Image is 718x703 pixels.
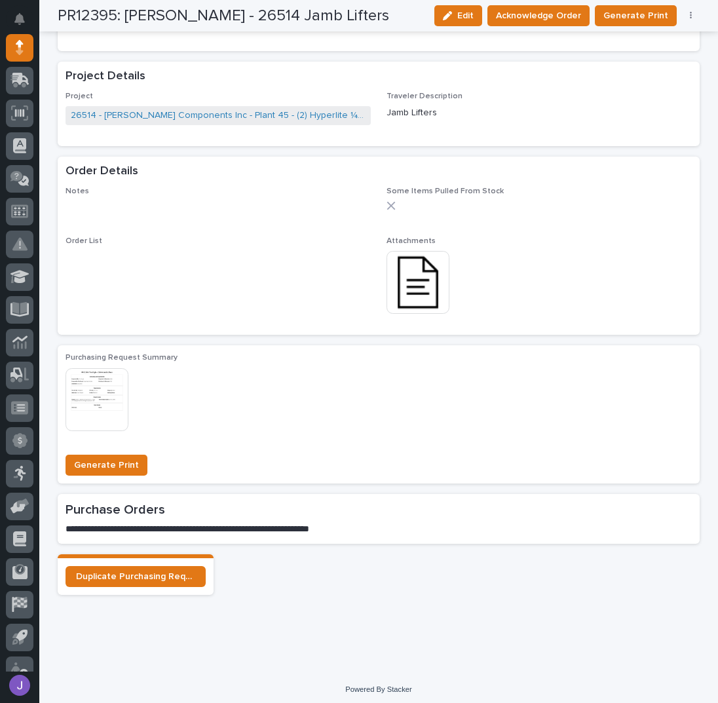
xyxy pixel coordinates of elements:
button: Generate Print [66,455,147,476]
button: Generate Print [595,5,677,26]
span: Edit [457,10,474,22]
a: 26514 - [PERSON_NAME] Components Inc - Plant 45 - (2) Hyperlite ¼ ton bridge cranes; 24’ x 60’ [71,109,366,123]
span: Some Items Pulled From Stock [387,187,504,195]
button: Edit [434,5,482,26]
p: Jamb Lifters [387,106,692,120]
span: Acknowledge Order [496,8,581,24]
h2: Purchase Orders [66,502,692,518]
span: Attachments [387,237,436,245]
span: Generate Print [74,457,139,473]
span: Project [66,92,93,100]
button: Acknowledge Order [487,5,590,26]
a: Powered By Stacker [345,685,411,693]
span: Order List [66,237,102,245]
a: Duplicate Purchasing Request [66,566,206,587]
div: Notifications [16,13,33,34]
span: Notes [66,187,89,195]
span: Purchasing Request Summary [66,354,178,362]
h2: PR12395: [PERSON_NAME] - 26514 Jamb Lifters [58,7,389,26]
span: Generate Print [603,8,668,24]
h2: Project Details [66,69,145,84]
button: users-avatar [6,672,33,699]
button: Notifications [6,5,33,33]
span: Duplicate Purchasing Request [76,572,195,581]
h2: Order Details [66,164,138,179]
span: Traveler Description [387,92,463,100]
